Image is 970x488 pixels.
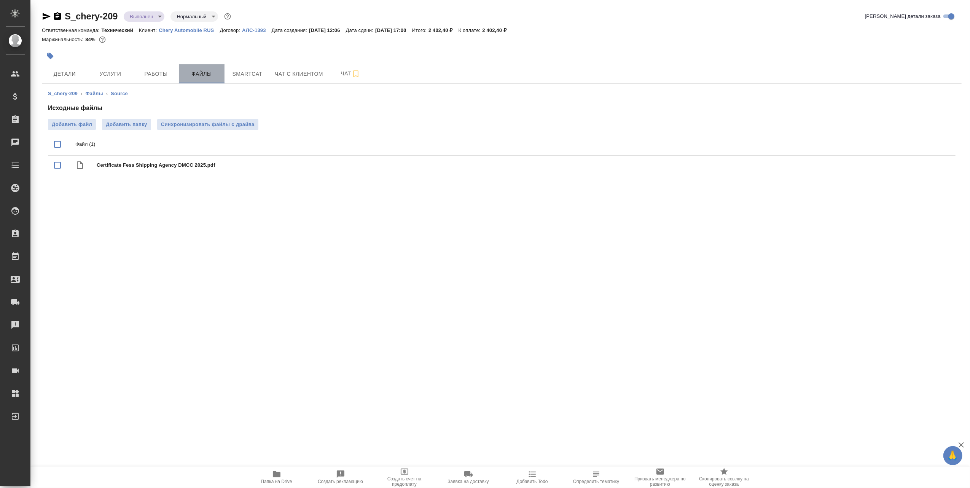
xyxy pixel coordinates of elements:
[127,13,155,20] button: Выполнен
[170,11,218,22] div: Выполнен
[309,27,346,33] p: [DATE] 12:06
[223,11,233,21] button: Доп статусы указывают на важность/срочность заказа
[946,448,959,464] span: 🙏
[81,90,82,97] li: ‹
[46,69,83,79] span: Детали
[412,27,428,33] p: Итого:
[275,69,323,79] span: Чат с клиентом
[183,69,220,79] span: Файлы
[42,27,102,33] p: Ответственная команда:
[161,121,255,128] span: Синхронизировать файлы с драйва
[85,91,103,96] a: Файлы
[111,91,128,96] a: Source
[48,90,956,97] nav: breadcrumb
[332,69,369,78] span: Чат
[65,11,118,21] a: S_chery-209
[346,27,375,33] p: Дата сдачи:
[174,13,209,20] button: Нормальный
[102,119,151,130] button: Добавить папку
[97,161,949,169] span: Certificate Fess Shipping Agency DMCC 2025.pdf
[42,48,59,64] button: Добавить тэг
[48,119,96,130] label: Добавить файл
[242,27,271,33] a: АЛС-1393
[124,11,164,22] div: Выполнен
[106,121,147,128] span: Добавить папку
[865,13,941,20] span: [PERSON_NAME] детали заказа
[48,104,956,113] h4: Исходные файлы
[42,37,85,42] p: Маржинальность:
[428,27,459,33] p: 2 402,40 ₽
[53,12,62,21] button: Скопировать ссылку
[351,69,360,78] svg: Подписаться
[92,69,129,79] span: Услуги
[42,12,51,21] button: Скопировать ссылку для ЯМессенджера
[220,27,242,33] p: Договор:
[97,35,107,45] button: 322.61 RUB;
[375,27,412,33] p: [DATE] 17:00
[459,27,483,33] p: К оплате:
[157,119,258,130] button: Синхронизировать файлы с драйва
[138,69,174,79] span: Работы
[229,69,266,79] span: Smartcat
[482,27,512,33] p: 2 402,40 ₽
[48,91,78,96] a: S_chery-209
[106,90,108,97] li: ‹
[272,27,309,33] p: Дата создания:
[943,446,962,465] button: 🙏
[75,140,949,148] p: Файл (1)
[139,27,159,33] p: Клиент:
[102,27,139,33] p: Технический
[85,37,97,42] p: 84%
[159,27,220,33] a: Chery Automobile RUS
[52,121,92,128] span: Добавить файл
